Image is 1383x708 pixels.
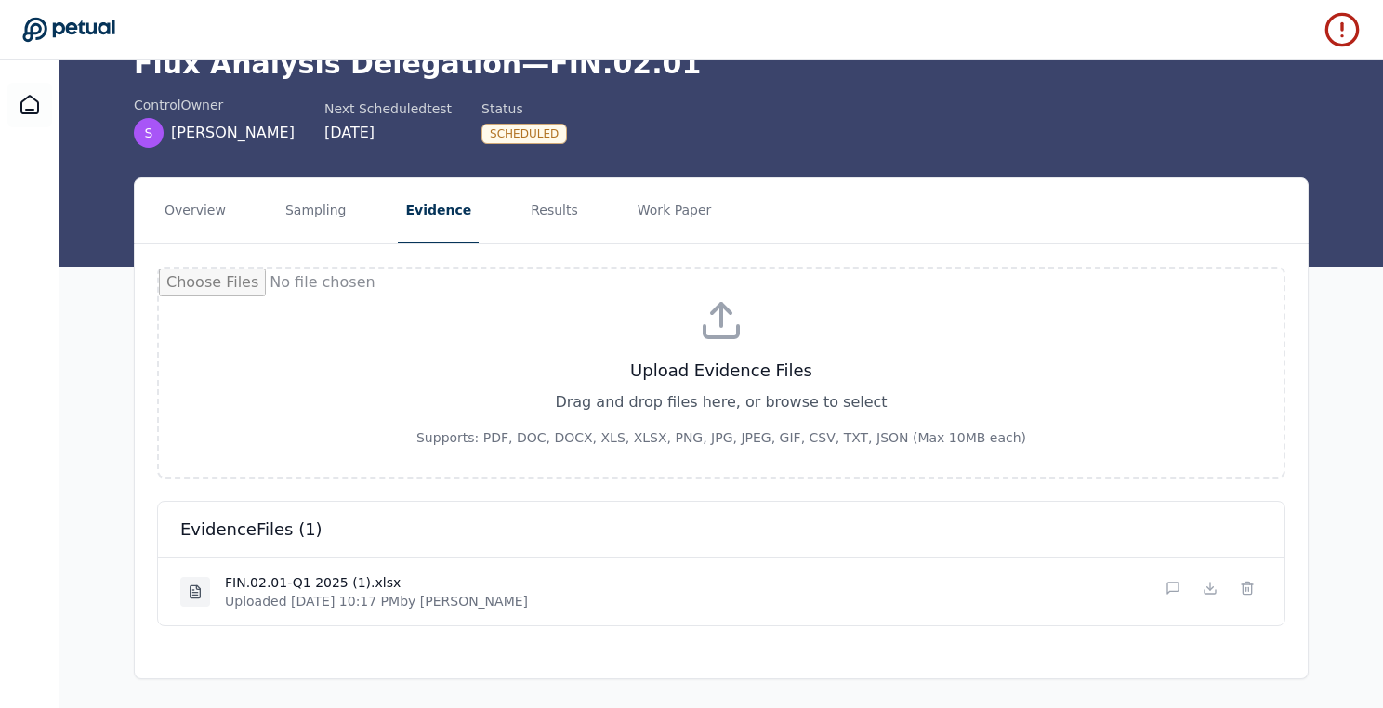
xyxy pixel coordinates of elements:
div: [DATE] [324,122,452,144]
span: S [145,124,153,142]
button: Add/Edit Description [1158,573,1188,603]
button: Results [523,178,586,243]
button: Sampling [278,178,354,243]
button: Evidence [398,178,479,243]
h1: Flux Analysis Delegation — FIN.02.01 [134,47,1309,81]
div: Next Scheduled test [324,99,452,118]
a: Dashboard [7,83,52,127]
a: Go to Dashboard [22,17,115,43]
button: Work Paper [630,178,719,243]
h3: evidence Files ( 1 ) [180,517,1262,543]
button: Overview [157,178,233,243]
button: Delete File [1232,573,1262,603]
button: Download File [1195,573,1225,603]
h4: FIN.02.01-Q1 2025 (1).xlsx [225,573,528,592]
div: control Owner [134,96,295,114]
div: Scheduled [481,124,567,144]
nav: Tabs [135,178,1308,243]
p: Uploaded [DATE] 10:17 PM by [PERSON_NAME] [225,592,528,610]
span: [PERSON_NAME] [171,122,295,144]
div: Status [481,99,567,118]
